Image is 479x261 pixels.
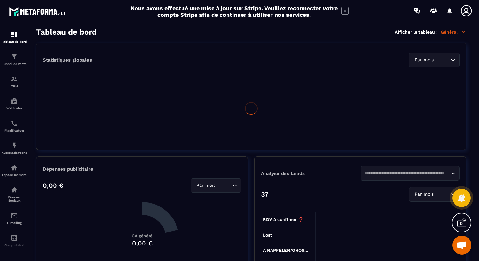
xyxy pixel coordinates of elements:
[10,53,18,61] img: formation
[413,191,435,198] span: Par mois
[10,186,18,194] img: social-network
[435,56,449,63] input: Search for option
[2,26,27,48] a: formationformationTableau de bord
[2,221,27,225] p: E-mailing
[195,182,217,189] span: Par mois
[2,229,27,251] a: accountantaccountantComptabilité
[365,170,450,177] input: Search for option
[2,115,27,137] a: schedulerschedulerPlanificateur
[2,93,27,115] a: automationsautomationsWebinaire
[2,195,27,202] p: Réseaux Sociaux
[2,159,27,181] a: automationsautomationsEspace membre
[361,166,460,181] div: Search for option
[2,107,27,110] p: Webinaire
[36,28,97,36] h3: Tableau de bord
[2,84,27,88] p: CRM
[2,40,27,43] p: Tableau de bord
[263,232,272,238] tspan: Lost
[10,212,18,219] img: email
[413,56,435,63] span: Par mois
[409,53,460,67] div: Search for option
[2,70,27,93] a: formationformationCRM
[395,29,437,35] p: Afficher le tableau :
[10,75,18,83] img: formation
[10,234,18,242] img: accountant
[2,243,27,247] p: Comptabilité
[452,236,471,255] a: Ouvrir le chat
[130,5,338,18] h2: Nous avons effectué une mise à jour sur Stripe. Veuillez reconnecter votre compte Stripe afin de ...
[2,181,27,207] a: social-networksocial-networkRéseaux Sociaux
[43,182,63,189] p: 0,00 €
[2,129,27,132] p: Planificateur
[2,62,27,66] p: Tunnel de vente
[9,6,66,17] img: logo
[10,97,18,105] img: automations
[10,120,18,127] img: scheduler
[10,31,18,38] img: formation
[191,178,241,193] div: Search for option
[2,137,27,159] a: automationsautomationsAutomatisations
[2,151,27,154] p: Automatisations
[10,164,18,172] img: automations
[263,248,308,253] tspan: A RAPPELER/GHOS...
[261,191,268,198] p: 37
[2,48,27,70] a: formationformationTunnel de vente
[409,187,460,202] div: Search for option
[43,57,92,63] p: Statistiques globales
[435,191,449,198] input: Search for option
[2,207,27,229] a: emailemailE-mailing
[217,182,231,189] input: Search for option
[441,29,466,35] p: Général
[263,217,304,222] tspan: RDV à confimer ❓
[261,171,361,176] p: Analyse des Leads
[43,166,241,172] p: Dépenses publicitaire
[10,142,18,149] img: automations
[2,173,27,177] p: Espace membre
